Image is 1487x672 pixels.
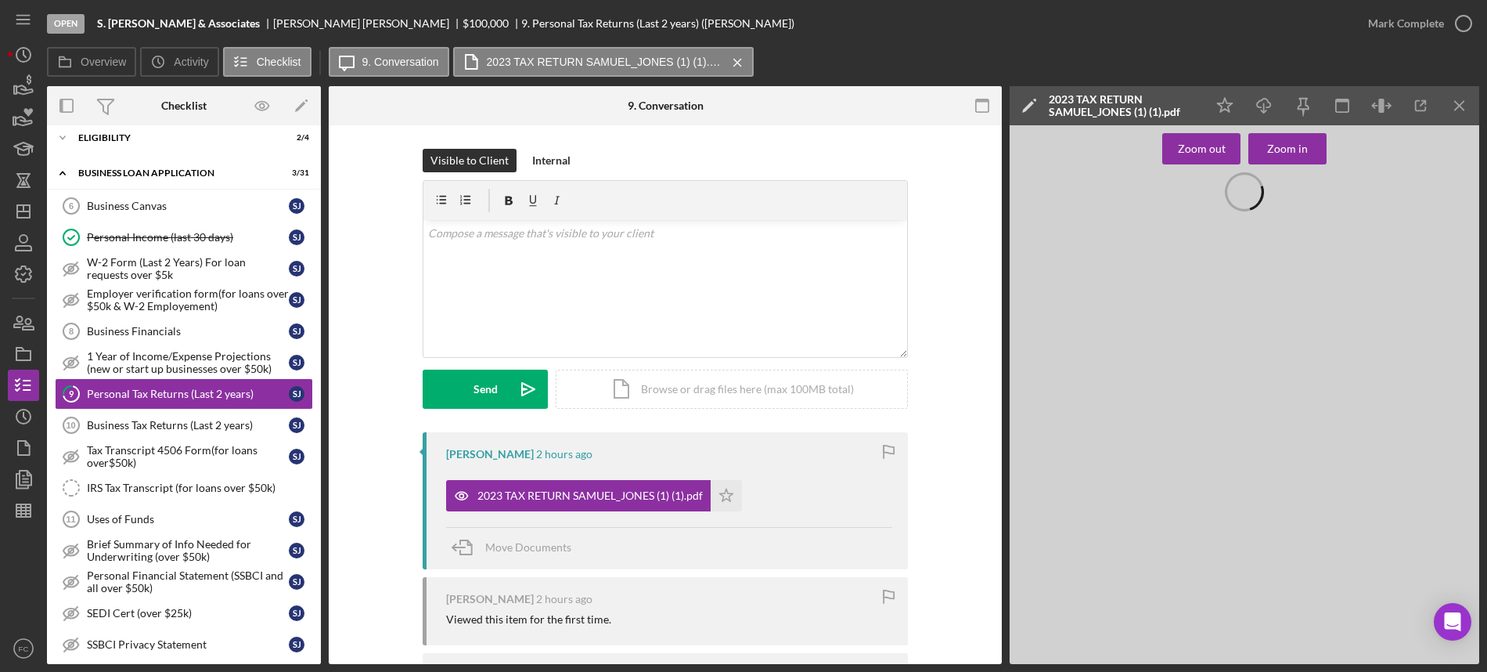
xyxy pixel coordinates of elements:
button: FC [8,633,39,664]
a: 10Business Tax Returns (Last 2 years)SJ [55,410,313,441]
div: S J [289,292,304,308]
a: Personal Financial Statement (SSBCI and all over $50k)SJ [55,566,313,598]
div: S J [289,543,304,558]
tspan: 10 [66,421,75,430]
span: $100,000 [463,16,509,30]
div: S J [289,449,304,464]
label: Checklist [257,56,301,68]
tspan: 11 [66,515,75,524]
button: Zoom out [1162,133,1240,164]
time: 2025-09-25 17:03 [536,448,592,461]
div: 2023 TAX RETURN SAMUEL_JONES (1) (1).pdf [1049,93,1197,118]
label: 2023 TAX RETURN SAMUEL_JONES (1) (1).pdf [487,56,722,68]
div: [PERSON_NAME] [446,448,534,461]
div: Open [47,14,85,34]
label: Activity [174,56,208,68]
div: Uses of Funds [87,513,289,526]
div: S J [289,574,304,590]
div: ELIGIBILITY [78,133,270,143]
div: Checklist [161,99,207,112]
div: Mark Complete [1368,8,1444,39]
div: S J [289,229,304,245]
a: IRS Tax Transcript (for loans over $50k) [55,472,313,504]
div: S J [289,261,304,276]
button: 9. Conversation [329,47,449,77]
div: SSBCI Privacy Statement [87,638,289,651]
b: S. [PERSON_NAME] & Associates [97,17,260,30]
button: Send [423,370,548,409]
div: Tax Transcript 4506 Form(for loans over$50k) [87,444,289,469]
div: Business Canvas [87,200,289,212]
div: Business Tax Returns (Last 2 years) [87,419,289,432]
div: S J [289,605,304,621]
div: Open Intercom Messenger [1434,603,1471,641]
button: Activity [140,47,218,77]
a: Personal Income (last 30 days)SJ [55,222,313,253]
div: Internal [532,149,571,172]
button: 2023 TAX RETURN SAMUEL_JONES (1) (1).pdf [453,47,754,77]
a: Employer verification form(for loans over $50k & W-2 Employement)SJ [55,284,313,316]
text: FC [19,645,29,653]
div: Zoom out [1178,133,1226,164]
a: 1 Year of Income/Expense Projections (new or start up businesses over $50k)SJ [55,347,313,378]
div: Visible to Client [430,149,509,172]
div: [PERSON_NAME] [PERSON_NAME] [273,17,463,30]
button: Internal [524,149,578,172]
div: S J [289,417,304,433]
a: 9Personal Tax Returns (Last 2 years)SJ [55,378,313,410]
a: 6Business CanvasSJ [55,190,313,222]
div: S J [289,637,304,652]
div: S J [289,323,304,339]
div: Viewed this item for the first time. [446,613,611,626]
div: Personal Income (last 30 days) [87,231,289,244]
a: W-2 Form (Last 2 Years) For loan requests over $5kSJ [55,253,313,284]
tspan: 6 [69,201,74,211]
a: SEDI Cert (over $25k)SJ [55,598,313,629]
tspan: 8 [69,327,74,336]
a: 11Uses of FundsSJ [55,504,313,535]
button: Move Documents [446,528,587,567]
a: Brief Summary of Info Needed for Underwriting (over $50k)SJ [55,535,313,566]
label: Overview [81,56,126,68]
a: 8Business FinancialsSJ [55,316,313,347]
div: 9. Conversation [628,99,704,112]
button: Overview [47,47,136,77]
div: Zoom in [1267,133,1308,164]
div: [PERSON_NAME] [446,593,534,605]
a: SSBCI Privacy StatementSJ [55,629,313,660]
div: W-2 Form (Last 2 Years) For loan requests over $5k [87,256,289,281]
div: SEDI Cert (over $25k) [87,607,289,620]
button: Zoom in [1248,133,1327,164]
div: S J [289,511,304,527]
div: 3 / 31 [281,168,309,178]
button: 2023 TAX RETURN SAMUEL_JONES (1) (1).pdf [446,480,742,511]
span: Move Documents [485,540,571,554]
div: 9. Personal Tax Returns (Last 2 years) ([PERSON_NAME]) [521,17,794,30]
div: 1 Year of Income/Expense Projections (new or start up businesses over $50k) [87,350,289,375]
div: S J [289,355,304,370]
div: Personal Financial Statement (SSBCI and all over $50k) [87,569,289,594]
div: S J [289,386,304,402]
tspan: 9 [69,388,74,399]
div: BUSINESS LOAN APPLICATION [78,168,270,178]
button: Mark Complete [1352,8,1479,39]
time: 2025-09-25 16:59 [536,593,592,605]
button: Checklist [223,47,311,77]
div: 2 / 4 [281,133,309,143]
div: Employer verification form(for loans over $50k & W-2 Employement) [87,287,289,313]
div: S J [289,198,304,214]
button: Visible to Client [423,149,517,172]
div: IRS Tax Transcript (for loans over $50k) [87,482,312,494]
div: Send [473,370,498,409]
div: Brief Summary of Info Needed for Underwriting (over $50k) [87,538,289,563]
a: Tax Transcript 4506 Form(for loans over$50k)SJ [55,441,313,472]
div: Business Financials [87,325,289,338]
label: 9. Conversation [362,56,439,68]
div: 2023 TAX RETURN SAMUEL_JONES (1) (1).pdf [477,490,703,502]
div: Personal Tax Returns (Last 2 years) [87,388,289,400]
